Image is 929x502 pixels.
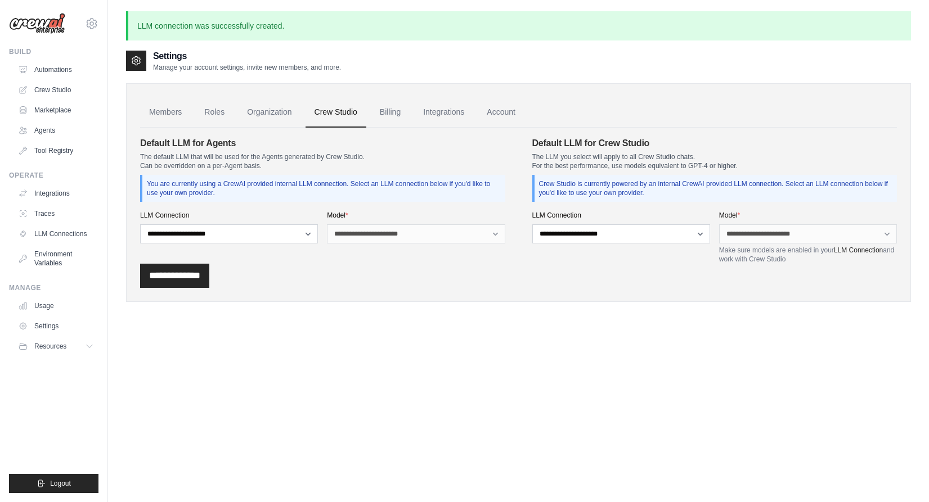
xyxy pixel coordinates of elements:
div: Operate [9,171,98,180]
a: Usage [14,297,98,315]
label: LLM Connection [532,211,710,220]
a: LLM Connection [834,246,883,254]
p: Make sure models are enabled in your and work with Crew Studio [719,246,897,264]
a: Integrations [414,97,473,128]
button: Logout [9,474,98,493]
div: Manage [9,283,98,292]
a: Tool Registry [14,142,98,160]
img: Logo [9,13,65,34]
p: Manage your account settings, invite new members, and more. [153,63,341,72]
a: Members [140,97,191,128]
a: Agents [14,121,98,139]
span: Resources [34,342,66,351]
a: Crew Studio [306,97,366,128]
a: Marketplace [14,101,98,119]
p: You are currently using a CrewAI provided internal LLM connection. Select an LLM connection below... [147,179,501,197]
a: Account [478,97,524,128]
a: Roles [195,97,234,128]
label: Model [327,211,505,220]
a: Settings [14,317,98,335]
a: Integrations [14,184,98,202]
a: Billing [371,97,410,128]
label: LLM Connection [140,211,318,220]
span: Logout [50,479,71,488]
a: Traces [14,205,98,223]
a: Organization [238,97,300,128]
h4: Default LLM for Crew Studio [532,137,897,150]
a: Crew Studio [14,81,98,99]
label: Model [719,211,897,220]
p: LLM connection was successfully created. [126,11,911,40]
h4: Default LLM for Agents [140,137,505,150]
button: Resources [14,337,98,355]
p: The LLM you select will apply to all Crew Studio chats. For the best performance, use models equi... [532,152,897,170]
a: Automations [14,61,98,79]
a: Environment Variables [14,245,98,272]
p: Crew Studio is currently powered by an internal CrewAI provided LLM connection. Select an LLM con... [539,179,893,197]
h2: Settings [153,49,341,63]
a: LLM Connections [14,225,98,243]
div: Build [9,47,98,56]
p: The default LLM that will be used for the Agents generated by Crew Studio. Can be overridden on a... [140,152,505,170]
